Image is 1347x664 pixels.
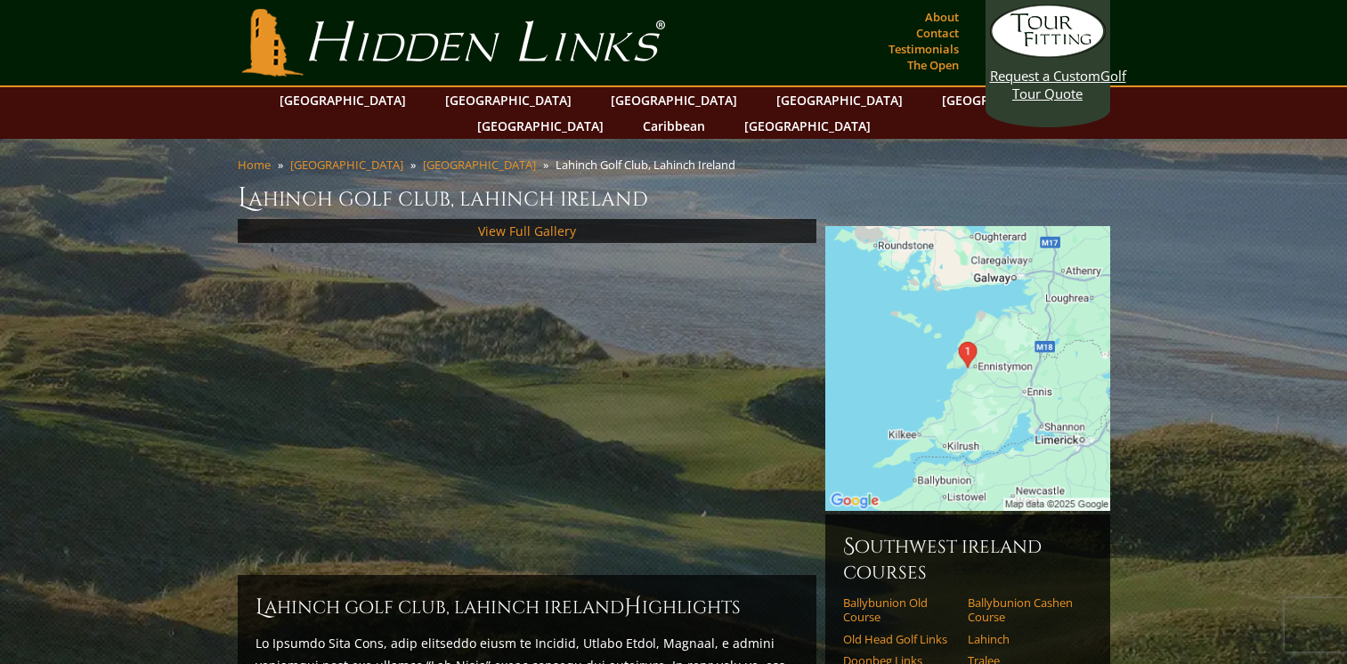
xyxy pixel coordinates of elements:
[436,87,580,113] a: [GEOGRAPHIC_DATA]
[968,595,1081,625] a: Ballybunion Cashen Course
[478,223,576,239] a: View Full Gallery
[843,595,956,625] a: Ballybunion Old Course
[912,20,963,45] a: Contact
[256,593,799,621] h2: Lahinch Golf Club, Lahinch Ireland ighlights
[921,4,963,29] a: About
[423,157,536,173] a: [GEOGRAPHIC_DATA]
[990,67,1100,85] span: Request a Custom
[468,113,613,139] a: [GEOGRAPHIC_DATA]
[843,532,1092,585] h6: Southwest Ireland Courses
[767,87,912,113] a: [GEOGRAPHIC_DATA]
[290,157,403,173] a: [GEOGRAPHIC_DATA]
[634,113,714,139] a: Caribbean
[271,87,415,113] a: [GEOGRAPHIC_DATA]
[884,36,963,61] a: Testimonials
[735,113,880,139] a: [GEOGRAPHIC_DATA]
[602,87,746,113] a: [GEOGRAPHIC_DATA]
[903,53,963,77] a: The Open
[238,180,1110,215] h1: Lahinch Golf Club, Lahinch Ireland
[825,226,1110,511] img: Google Map of Lahinch, Co. Clare, Ireland
[968,632,1081,646] a: Lahinch
[933,87,1077,113] a: [GEOGRAPHIC_DATA]
[843,632,956,646] a: Old Head Golf Links
[624,593,642,621] span: H
[556,157,742,173] li: Lahinch Golf Club, Lahinch Ireland
[238,157,271,173] a: Home
[990,4,1106,102] a: Request a CustomGolf Tour Quote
